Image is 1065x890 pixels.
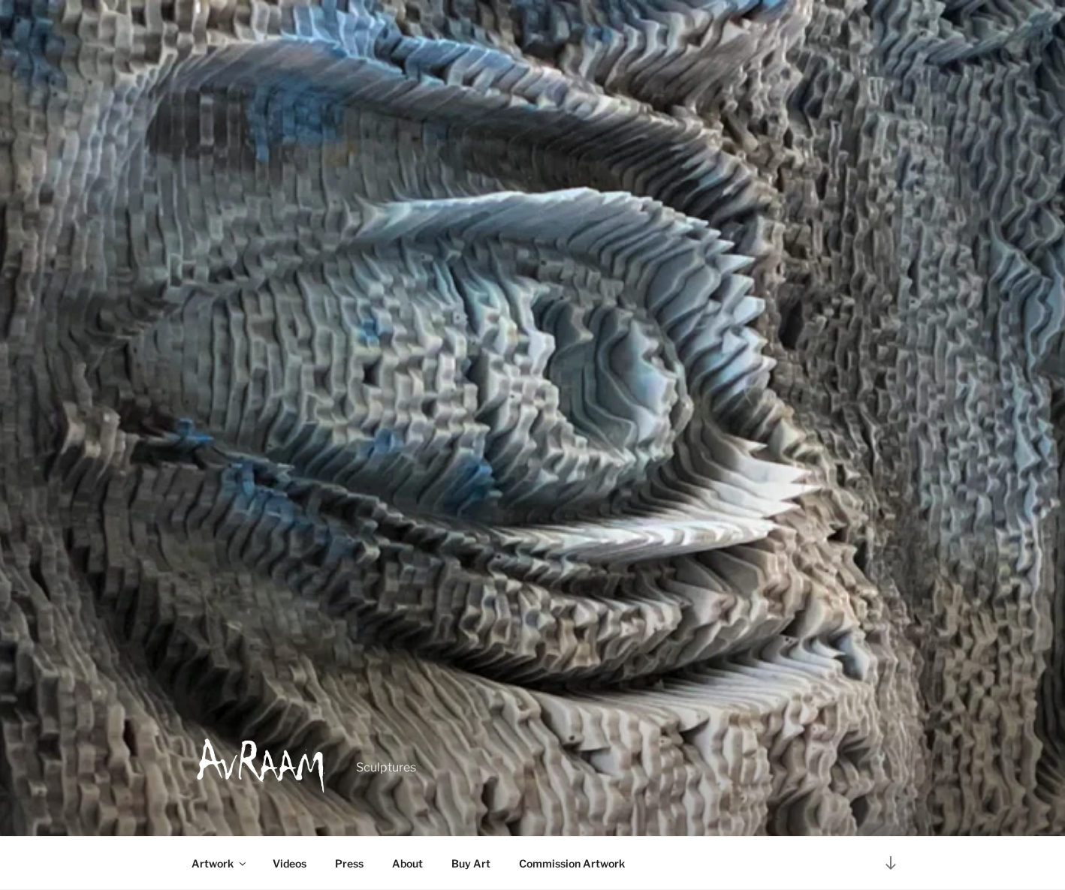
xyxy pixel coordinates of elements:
[379,845,436,882] a: About
[438,845,503,882] a: Buy Art
[505,845,638,882] a: Commission Artwork
[178,845,257,882] a: Artwork
[356,759,416,777] p: Sculptures
[321,845,376,882] a: Press
[259,845,319,882] a: Videos
[178,845,887,882] nav: Top Menu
